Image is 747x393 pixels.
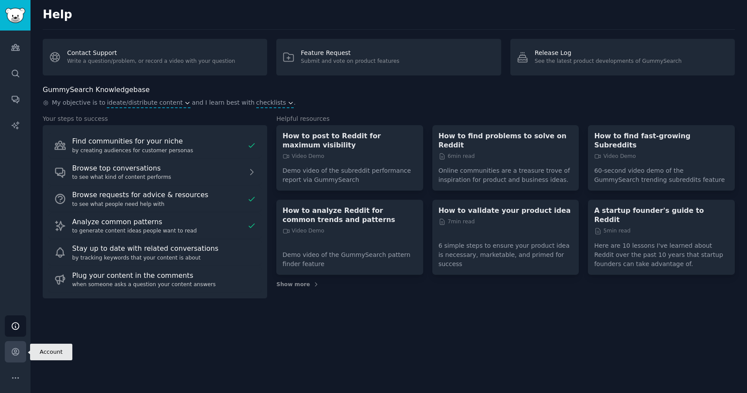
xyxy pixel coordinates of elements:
p: Demo video of the GummySearch pattern finder feature [282,244,417,269]
p: Online communities are a treasure trove of inspiration for product and business ideas. [438,160,573,185]
div: Browse requests for advice & resources [72,190,244,201]
span: Video Demo [594,153,636,161]
a: How to validate your product idea [438,206,573,215]
div: to see what people need help with [72,201,244,208]
p: 60-second video demo of the GummySearch trending subreddits feature [594,160,729,185]
div: by tracking keywords that your content is about [72,254,256,262]
p: Demo video of the subreddit performance report via GummySearch [282,160,417,185]
span: My objective is to [52,98,105,108]
div: by creating audiences for customer personas [72,147,244,155]
div: Browse top conversations [72,163,244,174]
div: Find communities for your niche [72,136,244,147]
div: to generate content ideas people want to read [72,227,244,235]
button: ideate/distribute content [107,98,190,107]
img: GummySearch logo [5,8,25,23]
a: How to analyze Reddit for common trends and patterns [282,206,417,224]
h2: Help [43,8,735,22]
button: checklists [256,98,294,107]
a: Browse requests for advice & resourcesto see what people need help with [49,186,261,212]
p: 6 simple steps to ensure your product idea is necessary, marketable, and primed for success [438,235,573,269]
span: Show more [276,281,310,289]
a: Analyze common patternsto generate content ideas people want to read [49,213,261,239]
h3: Helpful resources [276,114,735,123]
span: 6 min read [438,153,475,161]
span: ideate/distribute content [107,98,183,107]
h3: Your steps to success [43,114,267,123]
a: Release LogSee the latest product developments of GummySearch [510,39,735,75]
div: See the latest product developments of GummySearch [535,58,682,65]
div: to see what kind of content performs [72,174,244,181]
a: Plug your content in the commentswhen someone asks a question your content answers [49,267,261,292]
div: Plug your content in the comments [72,270,256,281]
a: Stay up to date with related conversationsby tracking keywords that your content is about [49,240,261,265]
div: Analyze common patterns [72,217,244,228]
span: 5 min read [594,227,630,235]
a: Browse top conversationsto see what kind of content performs [49,160,261,185]
div: Release Log [535,48,682,58]
a: How to find fast-growing Subreddits [594,131,729,150]
span: 7 min read [438,218,475,226]
span: and I learn best with [192,98,255,108]
h2: GummySearch Knowledgebase [43,85,149,96]
a: Feature RequestSubmit and vote on product features [276,39,501,75]
a: How to post to Reddit for maximum visibility [282,131,417,150]
div: Feature Request [301,48,399,58]
span: Video Demo [282,227,324,235]
div: when someone asks a question your content answers [72,281,256,289]
span: Video Demo [282,153,324,161]
a: A startup founder's guide to Reddit [594,206,729,224]
a: Find communities for your nicheby creating audiences for customer personas [49,133,261,158]
a: Contact SupportWrite a question/problem, or record a video with your question [43,39,267,75]
div: Submit and vote on product features [301,58,399,65]
div: Stay up to date with related conversations [72,243,256,254]
span: checklists [256,98,286,107]
a: How to find problems to solve on Reddit [438,131,573,150]
div: . [43,98,735,108]
p: Here are 10 lessons I've learned about Reddit over the past 10 years that startup founders can ta... [594,235,729,269]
